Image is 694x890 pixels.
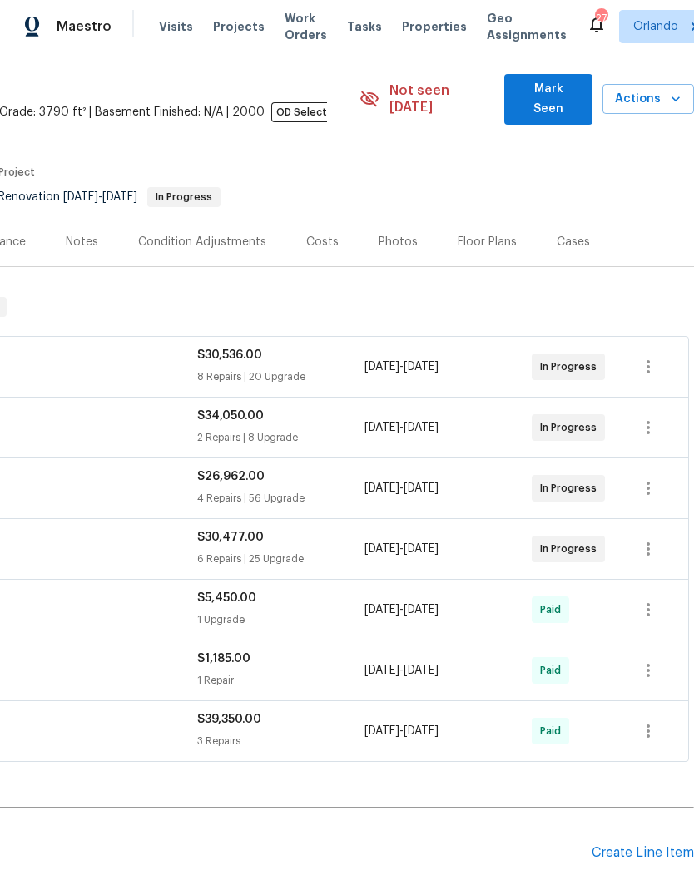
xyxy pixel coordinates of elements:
span: Mark Seen [518,79,578,120]
div: Create Line Item [592,845,694,861]
span: [DATE] [364,725,399,737]
span: Visits [159,18,193,35]
span: [DATE] [404,361,439,373]
span: Properties [402,18,467,35]
span: Work Orders [285,10,327,43]
span: $30,536.00 [197,349,262,361]
span: In Progress [149,192,219,202]
div: Photos [379,234,418,250]
span: $1,185.00 [197,653,250,665]
span: Actions [616,89,681,110]
button: Mark Seen [504,74,592,125]
span: $5,450.00 [197,592,256,604]
span: [DATE] [404,604,439,616]
div: 3 Repairs [197,733,364,749]
span: Projects [213,18,265,35]
span: [DATE] [63,191,98,203]
button: Actions [602,84,694,115]
span: - [364,601,439,618]
span: [DATE] [364,543,399,555]
span: Orlando [633,18,678,35]
span: Paid [540,723,568,739]
span: - [63,191,137,203]
span: In Progress [540,358,603,375]
span: - [364,541,439,557]
span: Paid [540,662,568,679]
span: [DATE] [404,422,439,433]
div: 27 [595,10,607,27]
span: In Progress [540,480,603,497]
span: In Progress [540,541,603,557]
span: $39,350.00 [197,714,261,725]
div: 1 Repair [197,672,364,689]
span: - [364,662,439,679]
span: $26,962.00 [197,471,265,482]
div: Notes [66,234,98,250]
span: In Progress [540,419,603,436]
div: Condition Adjustments [138,234,266,250]
span: $30,477.00 [197,532,264,543]
span: Geo Assignments [487,10,567,43]
span: [DATE] [364,422,399,433]
span: - [364,358,439,375]
div: 8 Repairs | 20 Upgrade [197,368,364,385]
span: [DATE] [364,361,399,373]
span: $34,050.00 [197,410,264,422]
div: 4 Repairs | 56 Upgrade [197,490,364,507]
span: Tasks [347,21,382,32]
div: 2 Repairs | 8 Upgrade [197,429,364,446]
span: Not seen [DATE] [389,82,494,116]
div: Cases [557,234,590,250]
span: [DATE] [404,665,439,676]
span: [DATE] [364,482,399,494]
div: Floor Plans [458,234,517,250]
span: Paid [540,601,568,618]
span: [DATE] [364,665,399,676]
span: - [364,419,439,436]
div: 6 Repairs | 25 Upgrade [197,551,364,567]
span: [DATE] [364,604,399,616]
span: [DATE] [404,482,439,494]
span: Maestro [57,18,112,35]
div: Costs [306,234,339,250]
span: [DATE] [102,191,137,203]
span: - [364,723,439,739]
div: 1 Upgrade [197,611,364,628]
span: [DATE] [404,725,439,737]
span: - [364,480,439,497]
span: [DATE] [404,543,439,555]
